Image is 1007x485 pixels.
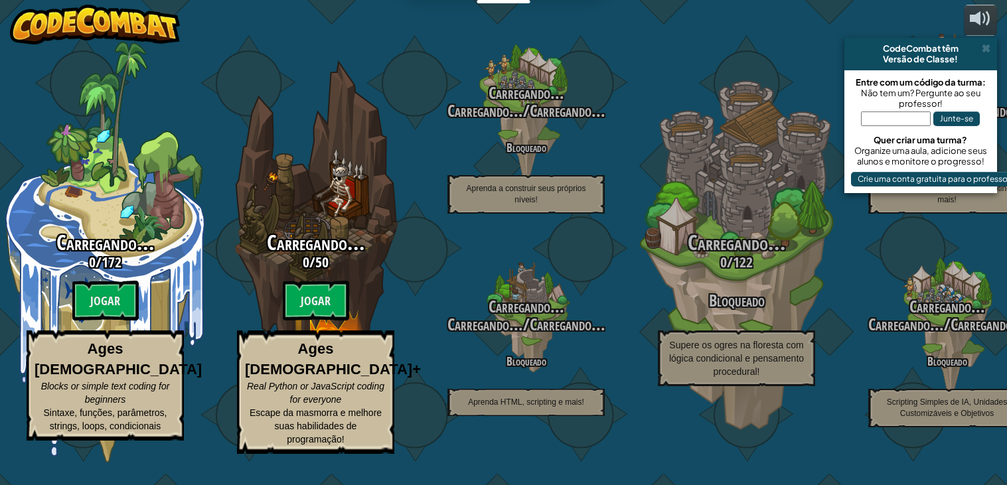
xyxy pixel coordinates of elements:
[466,184,585,204] span: Aprenda a construir seus próprios níveis!
[720,252,727,272] span: 0
[933,111,980,126] button: Junte-se
[851,145,990,167] div: Organize uma aula, adicione seus alunos e monitore o progresso!
[851,77,990,88] div: Entre com um código da turma:
[267,228,365,257] span: Carregando...
[315,252,329,272] span: 50
[868,313,944,336] span: Carregando...
[283,281,349,320] btn: Jogar
[421,141,631,154] h4: Bloqueado
[669,340,804,377] span: Supere os ogres na floresta com lógica condicional e pensamento procedural!
[530,313,605,336] span: Carregando...
[850,54,992,64] div: Versão de Classe!
[489,295,564,318] span: Carregando...
[733,252,753,272] span: 122
[421,84,631,120] h3: /
[41,381,170,405] span: Blocks or simple text coding for beginners
[447,100,523,122] span: Carregando...
[850,43,992,54] div: CodeCombat têm
[887,397,1007,418] span: Scripting Simples de IA, Unidades Customizáveis e Objetivos
[10,5,180,44] img: CodeCombat - Learn how to code by playing a game
[909,295,985,318] span: Carregando...
[245,340,421,378] strong: Ages [DEMOGRAPHIC_DATA]+
[210,42,421,462] div: Complete previous world to unlock
[530,100,605,122] span: Carregando...
[447,313,523,336] span: Carregando...
[631,42,842,462] div: Complete previous world to unlock
[421,355,631,368] h4: Bloqueado
[250,407,382,445] span: Escape da masmorra e melhore suas habilidades de programação!
[56,228,155,257] span: Carregando...
[35,340,202,378] strong: Ages [DEMOGRAPHIC_DATA]
[489,82,564,104] span: Carregando...
[303,252,309,272] span: 0
[468,397,584,407] span: Aprenda HTML, scripting e mais!
[631,254,842,270] h3: /
[247,381,384,405] span: Real Python or JavaScript coding for everyone
[964,5,997,36] button: Ajuste o volume
[851,135,990,145] div: Quer criar uma turma?
[102,252,121,272] span: 172
[851,88,990,109] div: Não tem um? Pergunte ao seu professor!
[631,292,842,310] h3: Bloqueado
[72,281,139,320] btn: Jogar
[421,298,631,334] h3: /
[421,214,631,424] div: Complete previous world to unlock
[210,254,421,270] h3: /
[89,252,96,272] span: 0
[688,228,786,257] span: Carregando...
[44,407,167,431] span: Sintaxe, funções, parâmetros, strings, loops, condicionais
